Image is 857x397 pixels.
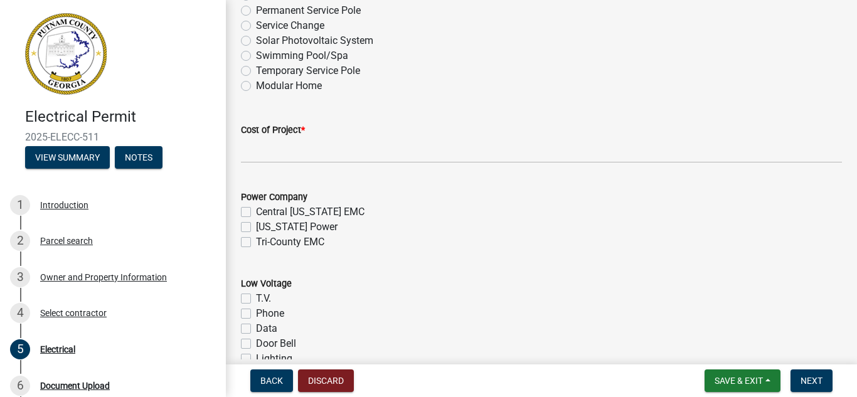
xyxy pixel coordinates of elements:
[705,369,780,392] button: Save & Exit
[256,18,324,33] label: Service Change
[241,280,292,288] label: Low Voltage
[40,345,75,354] div: Electrical
[256,321,277,336] label: Data
[256,336,296,351] label: Door Bell
[256,33,373,48] label: Solar Photovoltaic System
[25,108,216,126] h4: Electrical Permit
[715,376,763,386] span: Save & Exit
[40,273,167,282] div: Owner and Property Information
[256,291,271,306] label: T.V.
[10,267,30,287] div: 3
[256,235,324,250] label: Tri-County EMC
[40,236,93,245] div: Parcel search
[256,63,360,78] label: Temporary Service Pole
[10,231,30,251] div: 2
[250,369,293,392] button: Back
[115,153,162,163] wm-modal-confirm: Notes
[25,13,107,95] img: Putnam County, Georgia
[115,146,162,169] button: Notes
[40,201,88,209] div: Introduction
[256,48,348,63] label: Swimming Pool/Spa
[25,153,110,163] wm-modal-confirm: Summary
[256,351,292,366] label: Lighting
[40,309,107,317] div: Select contractor
[241,193,307,202] label: Power Company
[10,339,30,359] div: 5
[10,303,30,323] div: 4
[25,131,201,143] span: 2025-ELECC-511
[256,3,361,18] label: Permanent Service Pole
[241,126,305,135] label: Cost of Project
[25,146,110,169] button: View Summary
[260,376,283,386] span: Back
[256,306,284,321] label: Phone
[298,369,354,392] button: Discard
[10,376,30,396] div: 6
[256,204,365,220] label: Central [US_STATE] EMC
[40,381,110,390] div: Document Upload
[256,220,338,235] label: [US_STATE] Power
[10,195,30,215] div: 1
[790,369,833,392] button: Next
[801,376,822,386] span: Next
[256,78,322,93] label: Modular Home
